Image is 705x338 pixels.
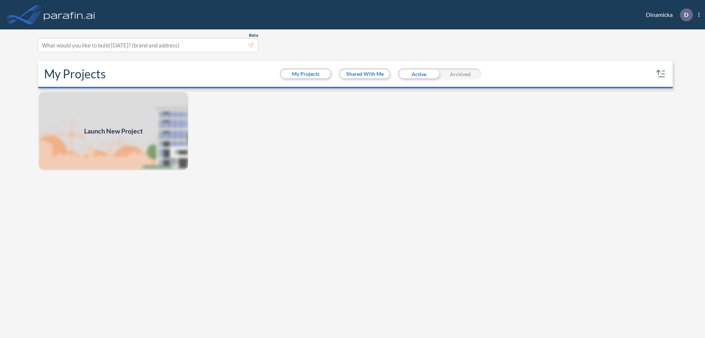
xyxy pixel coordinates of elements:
[655,68,667,80] button: sort
[635,8,699,21] div: Dinamicka
[84,126,143,136] span: Launch New Project
[38,91,189,171] a: Launch New Project
[440,68,481,79] div: Archived
[340,70,390,78] button: Shared With Me
[398,68,440,79] div: Active
[684,11,688,18] p: D
[38,91,189,171] img: add
[44,67,106,81] h2: My Projects
[42,7,97,22] img: logo
[281,70,330,78] button: My Projects
[249,32,258,38] span: Beta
